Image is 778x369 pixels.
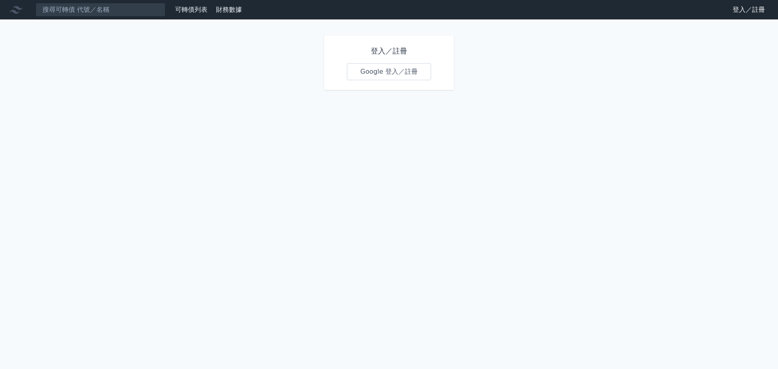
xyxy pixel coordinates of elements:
a: 登入／註冊 [726,3,772,16]
a: 財務數據 [216,6,242,13]
a: 可轉債列表 [175,6,207,13]
input: 搜尋可轉債 代號／名稱 [36,3,165,17]
h1: 登入／註冊 [347,45,431,57]
a: Google 登入／註冊 [347,63,431,80]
